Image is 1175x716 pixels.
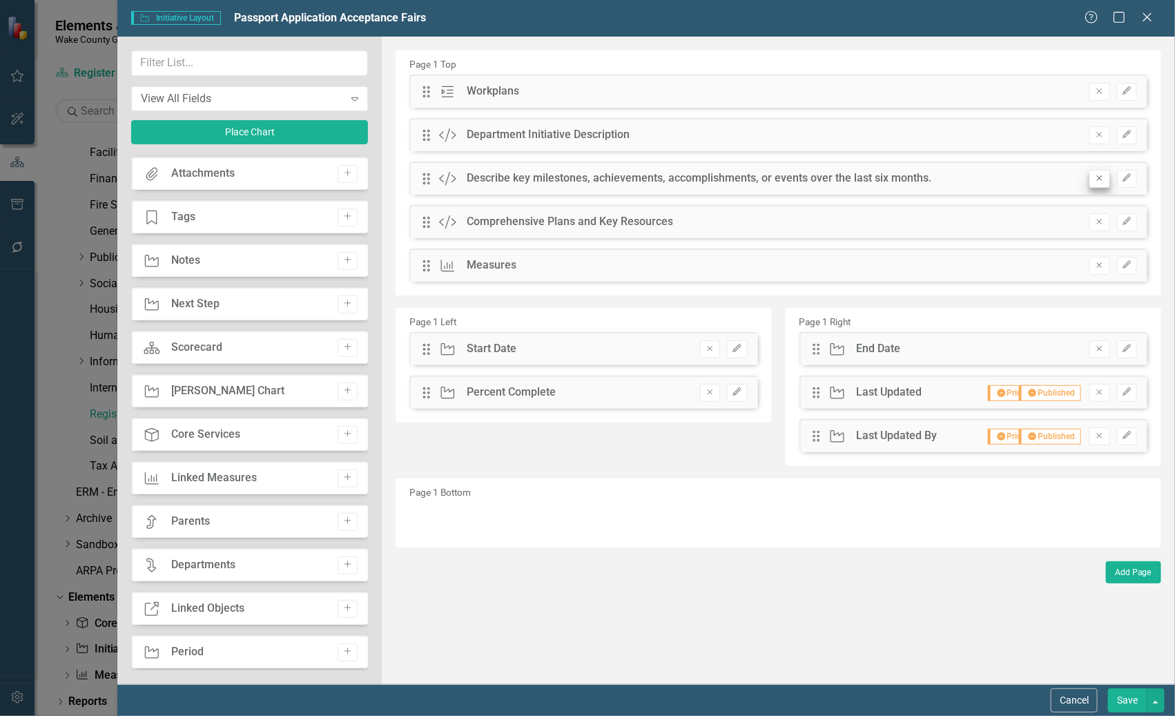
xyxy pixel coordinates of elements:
[171,514,210,530] div: Parents
[171,644,204,660] div: Period
[1106,561,1161,583] button: Add Page
[171,557,235,573] div: Departments
[131,50,368,76] input: Filter List...
[141,90,343,106] div: View All Fields
[467,258,516,273] div: Measures
[467,84,519,99] div: Workplans
[1019,385,1081,401] span: Published
[171,296,220,312] div: Next Step
[171,470,257,486] div: Linked Measures
[857,385,922,400] div: Last Updated
[857,428,938,444] div: Last Updated By
[131,120,368,144] button: Place Chart
[988,429,1040,445] span: Printed
[171,253,200,269] div: Notes
[467,127,630,143] div: Department Initiative Description
[467,214,673,230] div: Comprehensive Plans and Key Resources
[1051,688,1098,713] button: Cancel
[409,316,456,327] small: Page 1 Left
[131,11,220,25] span: Initiative Layout
[988,385,1040,401] span: Printed
[467,341,516,357] div: Start Date
[409,487,471,498] small: Page 1 Bottom
[171,427,240,443] div: Core Services
[1108,688,1147,713] button: Save
[1019,429,1081,445] span: Published
[171,383,284,399] div: [PERSON_NAME] Chart
[171,209,195,225] div: Tags
[409,59,456,70] small: Page 1 Top
[171,340,222,356] div: Scorecard
[799,316,851,327] small: Page 1 Right
[467,171,931,186] div: Describe key milestones, achievements, accomplishments, or events over the last six months.
[171,601,244,617] div: Linked Objects
[235,11,427,24] span: Passport Application Acceptance Fairs
[857,341,901,357] div: End Date
[171,166,235,182] div: Attachments
[467,385,556,400] div: Percent Complete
